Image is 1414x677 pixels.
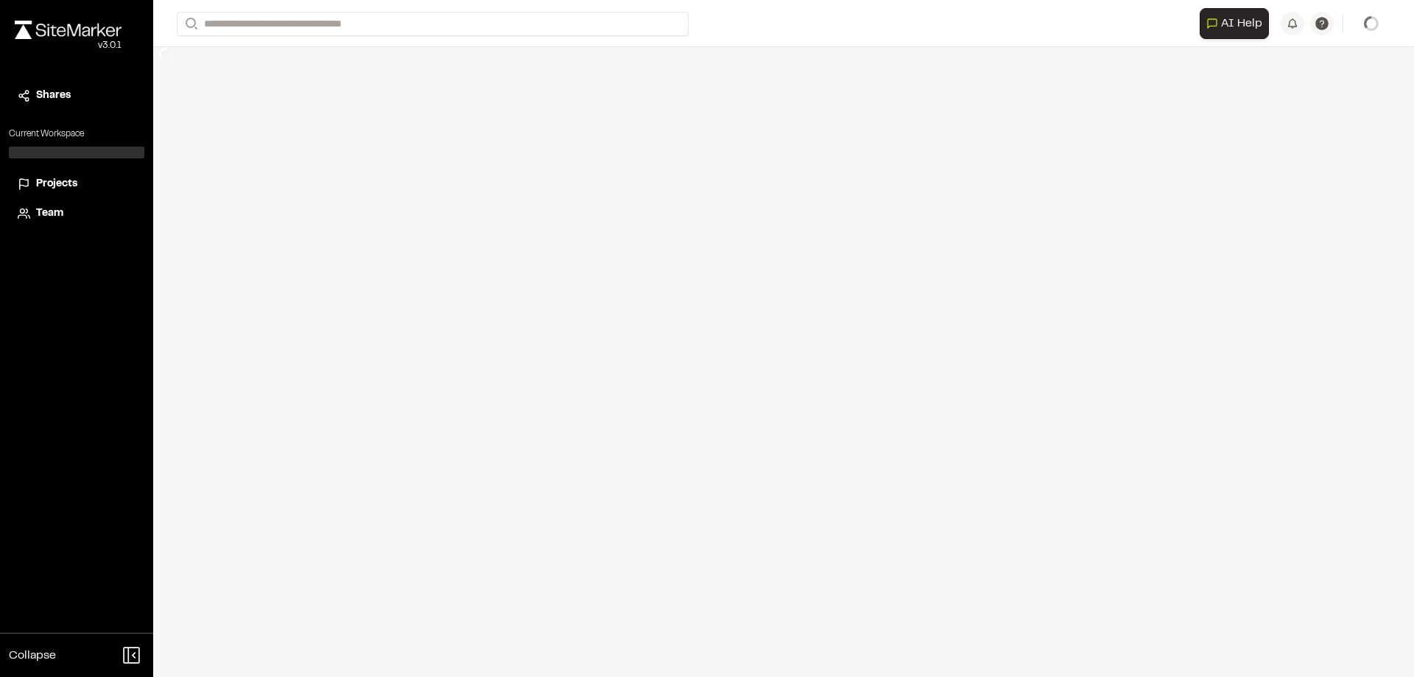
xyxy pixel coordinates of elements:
[1200,8,1275,39] div: Open AI Assistant
[9,647,56,664] span: Collapse
[18,88,136,104] a: Shares
[36,88,71,104] span: Shares
[15,21,122,39] img: rebrand.png
[36,206,63,222] span: Team
[9,127,144,141] p: Current Workspace
[1221,15,1262,32] span: AI Help
[15,39,122,52] div: Oh geez...please don't...
[177,12,203,36] button: Search
[18,206,136,222] a: Team
[18,176,136,192] a: Projects
[1200,8,1269,39] button: Open AI Assistant
[36,176,77,192] span: Projects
